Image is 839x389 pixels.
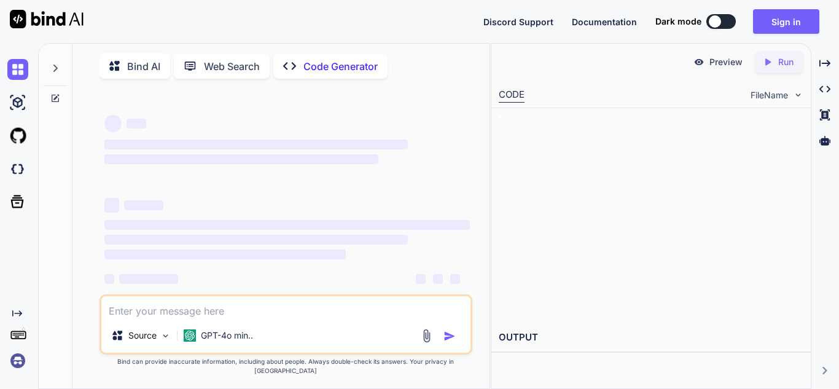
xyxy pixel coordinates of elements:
[693,57,704,68] img: preview
[119,274,178,284] span: ‌
[491,323,811,352] h2: OUTPUT
[7,92,28,113] img: ai-studio
[433,274,443,284] span: ‌
[572,15,637,28] button: Documentation
[7,125,28,146] img: githubLight
[655,15,701,28] span: Dark mode
[104,198,119,213] span: ‌
[104,139,408,149] span: ‌
[104,274,114,284] span: ‌
[419,329,434,343] img: attachment
[753,9,819,34] button: Sign in
[303,59,378,74] p: Code Generator
[7,159,28,179] img: darkCloudIdeIcon
[751,89,788,101] span: FileName
[124,200,163,210] span: ‌
[100,357,472,375] p: Bind can provide inaccurate information, including about people. Always double-check its answers....
[709,56,743,68] p: Preview
[127,119,146,128] span: ‌
[483,15,553,28] button: Discord Support
[104,250,346,259] span: ‌
[127,59,160,74] p: Bind AI
[104,220,470,230] span: ‌
[7,350,28,371] img: signin
[572,17,637,27] span: Documentation
[499,88,525,103] div: CODE
[204,59,260,74] p: Web Search
[450,274,460,284] span: ‌
[104,154,378,164] span: ‌
[10,10,84,28] img: Bind AI
[416,274,426,284] span: ‌
[778,56,794,68] p: Run
[160,331,171,341] img: Pick Models
[7,59,28,80] img: chat
[104,235,408,245] span: ‌
[104,115,122,132] span: ‌
[483,17,553,27] span: Discord Support
[443,330,456,342] img: icon
[184,329,196,342] img: GPT-4o mini
[793,90,803,100] img: chevron down
[201,329,253,342] p: GPT-4o min..
[128,329,157,342] p: Source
